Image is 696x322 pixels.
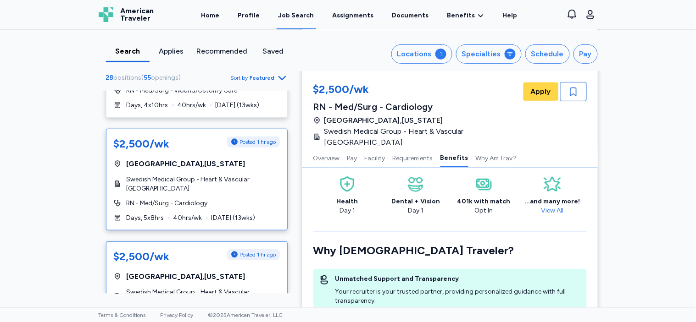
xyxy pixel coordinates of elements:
span: Swedish Medical Group - Heart & Vascular [GEOGRAPHIC_DATA] [127,288,280,306]
button: Pay [574,44,598,64]
a: Terms & Conditions [99,312,146,318]
div: Schedule [531,49,564,60]
span: American Traveler [121,7,154,22]
span: Days, 5x8hrs [127,213,164,223]
div: Why [DEMOGRAPHIC_DATA] Traveler? [313,243,587,258]
span: Apply [531,86,551,97]
div: Recommended [197,46,248,57]
div: RN - Med/Surg - Cardiology [313,100,522,113]
button: Schedule [525,44,570,64]
div: ...and many more! [525,197,580,206]
img: Logo [99,7,113,22]
button: Apply [523,82,558,101]
span: [GEOGRAPHIC_DATA] , [US_STATE] [127,158,245,169]
button: Benefits [440,148,468,167]
span: Posted 1 hr ago [240,251,276,258]
span: Sort by [231,74,248,82]
span: RN - Med/Surg - Wound/Ostomy Care [127,86,238,95]
span: Posted 1 hr ago [240,138,276,146]
div: Job Search [278,11,314,20]
button: Sort byFeatured [231,72,288,83]
div: ( ) [106,73,185,82]
span: [GEOGRAPHIC_DATA] , [US_STATE] [324,115,444,126]
button: Specialties [456,44,522,64]
button: Pay [347,148,357,167]
div: Dental + Vision [391,197,440,206]
span: Featured [250,74,275,82]
div: Unmatched Support and Transparency [335,274,581,284]
button: Requirements [393,148,433,167]
span: Swedish Medical Group - Heart & Vascular [GEOGRAPHIC_DATA] [324,126,516,148]
div: Search [110,46,146,57]
div: Saved [255,46,291,57]
div: $2,500/wk [114,136,170,151]
div: Your recruiter is your trusted partner, providing personalized guidance with full transparency. [335,287,581,306]
span: [GEOGRAPHIC_DATA] , [US_STATE] [127,271,245,282]
a: Privacy Policy [161,312,194,318]
span: positions [114,74,142,82]
div: Specialties [462,49,501,60]
span: [DATE] ( 13 wks) [216,101,260,110]
div: $2,500/wk [114,249,170,264]
div: 401k with match [457,197,511,206]
a: View All [538,207,568,214]
span: [DATE] ( 13 wks) [212,213,256,223]
div: Pay [579,49,592,60]
a: Job Search [277,1,316,29]
div: Applies [153,46,189,57]
span: Swedish Medical Group - Heart & Vascular [GEOGRAPHIC_DATA] [127,175,280,193]
span: RN - Med/Surg - Cardiology [127,199,208,208]
div: $2,500/wk [313,82,522,98]
div: Opt In [457,206,511,215]
div: Locations [397,49,432,60]
div: Health [337,197,358,206]
span: 40 hrs/wk [173,213,202,223]
span: openings [151,74,179,82]
button: Locations1 [391,44,452,64]
span: Days, 4x10hrs [127,101,168,110]
div: Day 1 [391,206,440,215]
span: 55 [144,74,151,82]
span: © 2025 American Traveler, LLC [208,312,283,318]
div: 1 [435,49,446,60]
div: Day 1 [337,206,358,215]
span: 40 hrs/wk [178,101,206,110]
span: Benefits [447,11,475,20]
span: 28 [106,74,114,82]
button: Why AmTrav? [476,148,517,167]
button: Facility [365,148,385,167]
a: Benefits [447,11,484,20]
button: Overview [313,148,340,167]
